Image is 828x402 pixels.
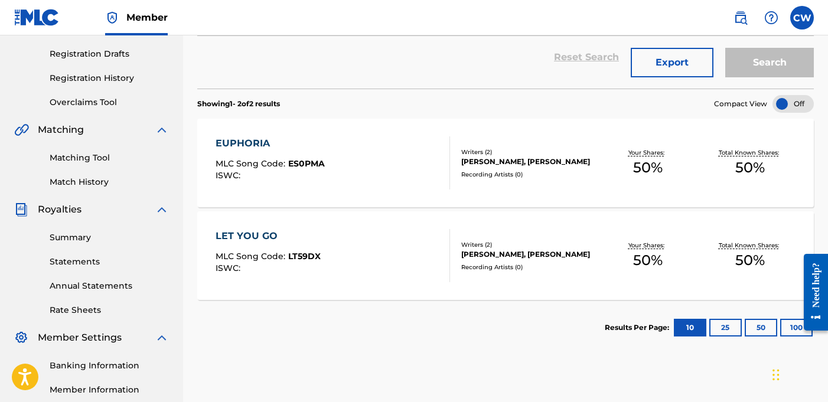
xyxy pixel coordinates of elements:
[216,229,321,243] div: LET YOU GO
[633,250,663,271] span: 50 %
[628,241,667,250] p: Your Shares:
[155,123,169,137] img: expand
[14,331,28,345] img: Member Settings
[461,249,596,260] div: [PERSON_NAME], [PERSON_NAME]
[772,357,780,393] div: Drag
[50,384,169,396] a: Member Information
[197,211,814,300] a: LET YOU GOMLC Song Code:LT59DXISWC:Writers (2)[PERSON_NAME], [PERSON_NAME]Recording Artists (0)Yo...
[155,202,169,217] img: expand
[628,148,667,157] p: Your Shares:
[50,176,169,188] a: Match History
[288,158,325,169] span: ES0PMA
[795,243,828,341] iframe: Resource Center
[197,99,280,109] p: Showing 1 - 2 of 2 results
[38,202,82,217] span: Royalties
[734,11,748,25] img: search
[769,345,828,402] iframe: Chat Widget
[216,136,325,151] div: EUPHORIA
[288,251,321,262] span: LT59DX
[461,170,596,179] div: Recording Artists ( 0 )
[745,319,777,336] button: 50
[50,359,169,372] a: Banking Information
[631,48,713,77] button: Export
[709,319,742,336] button: 25
[14,123,29,137] img: Matching
[38,331,122,345] span: Member Settings
[764,11,778,25] img: help
[50,280,169,292] a: Annual Statements
[50,96,169,109] a: Overclaims Tool
[216,170,243,181] span: ISWC :
[719,148,782,157] p: Total Known Shares:
[790,6,814,30] div: User Menu
[105,11,119,25] img: Top Rightsholder
[461,148,596,156] div: Writers ( 2 )
[719,241,782,250] p: Total Known Shares:
[605,322,672,333] p: Results Per Page:
[38,123,84,137] span: Matching
[216,158,288,169] span: MLC Song Code :
[461,263,596,272] div: Recording Artists ( 0 )
[735,250,765,271] span: 50 %
[14,202,28,217] img: Royalties
[50,231,169,244] a: Summary
[14,9,60,26] img: MLC Logo
[50,304,169,316] a: Rate Sheets
[50,256,169,268] a: Statements
[50,72,169,84] a: Registration History
[155,331,169,345] img: expand
[216,263,243,273] span: ISWC :
[714,99,767,109] span: Compact View
[461,156,596,167] div: [PERSON_NAME], [PERSON_NAME]
[216,251,288,262] span: MLC Song Code :
[461,240,596,249] div: Writers ( 2 )
[674,319,706,336] button: 10
[50,152,169,164] a: Matching Tool
[759,6,783,30] div: Help
[50,48,169,60] a: Registration Drafts
[735,157,765,178] span: 50 %
[780,319,813,336] button: 100
[197,119,814,207] a: EUPHORIAMLC Song Code:ES0PMAISWC:Writers (2)[PERSON_NAME], [PERSON_NAME]Recording Artists (0)Your...
[729,6,752,30] a: Public Search
[126,11,168,24] span: Member
[633,157,663,178] span: 50 %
